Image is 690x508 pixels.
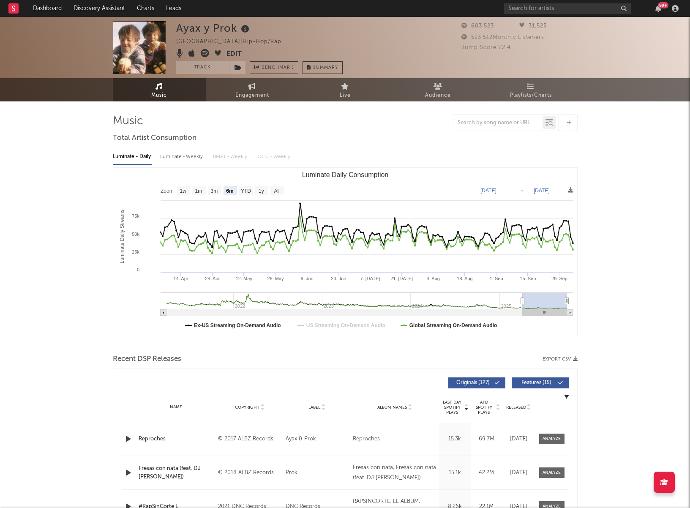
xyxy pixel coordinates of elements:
div: Prok [286,468,349,478]
text: 1. Sep [489,276,503,281]
button: Track [176,61,229,74]
div: © 2017 ALBZ Records [218,434,281,444]
button: 99+ [655,5,661,12]
span: Total Artist Consumption [113,133,196,143]
text: YTD [240,188,251,194]
span: ATD Spotify Plays [473,400,495,415]
span: Released [506,405,526,410]
text: 1w [180,188,186,194]
span: Summary [313,66,338,70]
span: Label [308,405,320,410]
text: 0 [136,267,139,272]
a: Fresas con nata (feat. DJ [PERSON_NAME]) [139,464,214,481]
div: [GEOGRAPHIC_DATA] | Hip-Hop/Rap [176,37,291,47]
text: [DATE] [534,188,550,194]
input: Search for artists [504,3,631,14]
text: 9. Jun [300,276,313,281]
text: Zoom [161,188,174,194]
svg: Luminate Daily Consumption [113,168,577,337]
text: 23. Jun [331,276,346,281]
text: Ex-US Streaming On-Demand Audio [194,322,281,328]
a: Playlists/Charts [485,78,578,101]
button: Export CSV [543,357,578,362]
div: 42.2M [473,469,500,477]
text: 7. [DATE] [360,276,380,281]
text: 26. May [267,276,284,281]
div: Reproches [353,434,380,444]
div: Fresas con nata, Fresas con nata (feat. DJ [PERSON_NAME]) [353,463,437,483]
span: Album Names [377,405,407,410]
text: Luminate Daily Streams [119,210,125,263]
div: 15.1k [441,469,469,477]
div: [DATE] [505,435,533,443]
text: 75k [132,213,139,218]
text: 4. Aug [426,276,439,281]
text: 21. [DATE] [390,276,413,281]
div: Ayax y Prok [176,21,251,35]
div: 69.7M [473,435,500,443]
button: Summary [303,61,343,74]
div: [DATE] [505,469,533,477]
a: Benchmark [250,61,298,74]
text: Global Streaming On-Demand Audio [409,322,497,328]
text: 15. Sep [520,276,536,281]
span: Benchmark [262,63,294,73]
text: 1y [259,188,264,194]
text: 3m [210,188,218,194]
div: © 2018 ALBZ Records [218,468,281,478]
a: Audience [392,78,485,101]
div: Name [139,404,214,410]
text: [DATE] [480,188,496,194]
text: 14. Apr [173,276,188,281]
span: Copyright [235,405,259,410]
span: Recent DSP Releases [113,354,181,364]
text: 12. May [235,276,252,281]
text: Luminate Daily Consumption [302,171,388,178]
span: Audience [425,90,451,101]
span: 31.525 [519,23,547,29]
text: 6m [226,188,233,194]
button: Features(15) [512,377,569,388]
text: 25k [132,249,139,254]
button: Edit [226,49,242,60]
a: Live [299,78,392,101]
span: Last Day Spotify Plays [441,400,464,415]
text: All [274,188,279,194]
text: US Streaming On-Demand Audio [306,322,385,328]
text: 18. Aug [457,276,472,281]
a: Engagement [206,78,299,101]
span: Playlists/Charts [510,90,552,101]
a: Reproches [139,435,214,443]
text: → [519,188,524,194]
div: 99 + [658,2,668,8]
div: 15.3k [441,435,469,443]
input: Search by song name or URL [453,120,543,126]
text: 28. Apr [205,276,220,281]
span: Engagement [235,90,269,101]
span: 683.523 [461,23,494,29]
text: 50k [132,232,139,237]
button: Originals(127) [448,377,505,388]
span: Music [151,90,167,101]
text: 1m [195,188,202,194]
span: Jump Score: 22.4 [461,45,511,50]
span: Live [340,90,351,101]
div: Luminate - Daily [113,150,152,164]
span: Features ( 15 ) [517,380,556,385]
text: 29. Sep [551,276,567,281]
div: Ayax & Prok [286,434,349,444]
a: Music [113,78,206,101]
span: Originals ( 127 ) [454,380,493,385]
span: 523.512 Monthly Listeners [461,35,544,40]
div: Luminate - Weekly [160,150,205,164]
